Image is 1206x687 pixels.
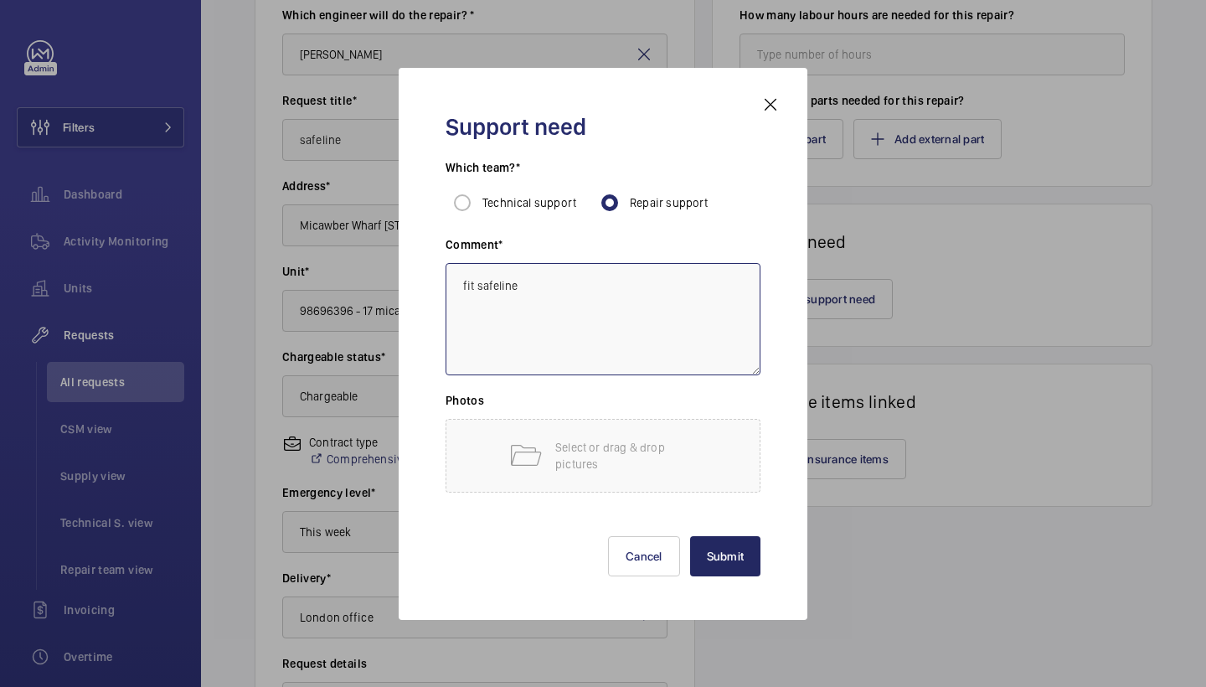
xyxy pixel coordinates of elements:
span: Repair support [630,196,709,209]
h2: Support need [446,111,760,142]
h3: Which team?* [446,159,760,186]
span: Technical support [482,196,576,209]
h3: Comment* [446,236,760,263]
button: Cancel [608,536,680,576]
button: Submit [690,536,761,576]
p: Select or drag & drop pictures [555,439,698,473]
h3: Photos [446,392,760,419]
